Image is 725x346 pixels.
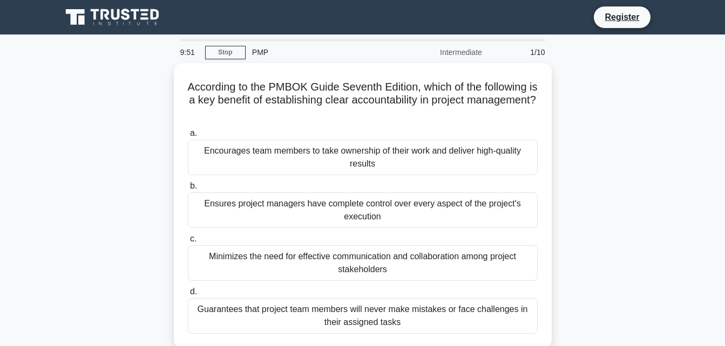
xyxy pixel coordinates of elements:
span: b. [190,181,197,190]
div: Guarantees that project team members will never make mistakes or face challenges in their assigne... [188,298,538,334]
div: Minimizes the need for effective communication and collaboration among project stakeholders [188,245,538,281]
div: Encourages team members to take ownership of their work and deliver high-quality results [188,140,538,175]
span: a. [190,128,197,137]
a: Register [598,10,646,24]
div: Ensures project managers have complete control over every aspect of the project's execution [188,192,538,228]
a: Stop [205,46,246,59]
div: 9:51 [174,41,205,63]
span: c. [190,234,197,243]
div: 1/10 [489,41,552,63]
div: Intermediate [394,41,489,63]
h5: According to the PMBOK Guide Seventh Edition, which of the following is a key benefit of establis... [187,80,539,120]
span: d. [190,287,197,296]
div: PMP [246,41,394,63]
